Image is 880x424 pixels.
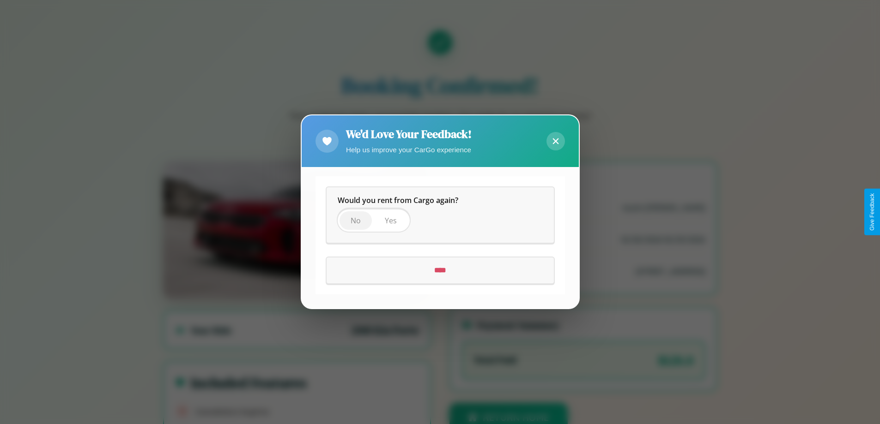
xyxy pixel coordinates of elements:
[346,143,472,156] p: Help us improve your CarGo experience
[385,216,397,226] span: Yes
[869,193,875,231] div: Give Feedback
[338,196,458,206] span: Would you rent from Cargo again?
[351,216,361,226] span: No
[346,126,472,142] h2: We'd Love Your Feedback!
